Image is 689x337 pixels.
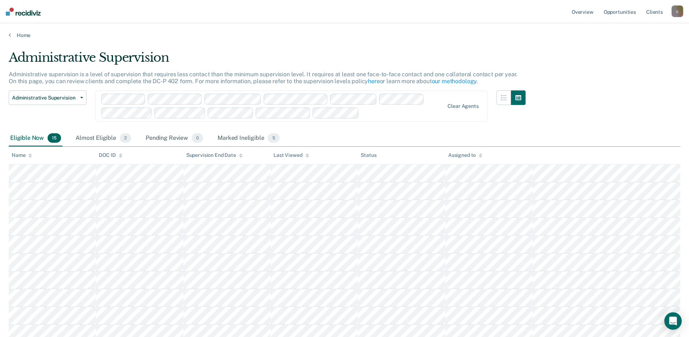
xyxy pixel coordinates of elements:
span: Administrative Supervision [12,95,77,101]
div: DOC ID [99,152,122,158]
span: 5 [268,133,279,143]
div: Name [12,152,32,158]
img: Recidiviz [6,8,41,16]
div: Administrative Supervision [9,50,526,71]
div: Marked Ineligible5 [216,130,281,146]
div: Pending Review0 [144,130,204,146]
div: Last Viewed [273,152,309,158]
div: Open Intercom Messenger [664,312,682,330]
div: Almost Eligible2 [74,130,133,146]
span: 15 [48,133,61,143]
span: 0 [192,133,203,143]
a: our methodology [432,78,477,85]
div: Status [361,152,376,158]
button: c [672,5,683,17]
span: 2 [120,133,131,143]
div: Supervision End Date [186,152,243,158]
div: Eligible Now15 [9,130,62,146]
div: Assigned to [448,152,482,158]
button: Administrative Supervision [9,90,86,105]
div: Clear agents [447,103,478,109]
a: here [368,78,380,85]
p: Administrative supervision is a level of supervision that requires less contact than the minimum ... [9,71,518,85]
a: Home [9,32,680,38]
